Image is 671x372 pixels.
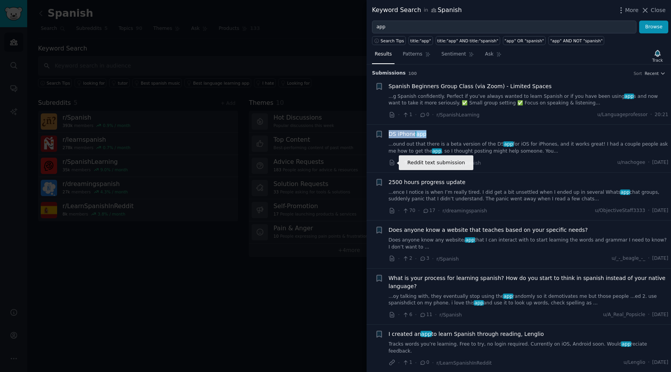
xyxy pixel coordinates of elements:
[641,6,666,14] button: Close
[485,51,494,58] span: Ask
[652,359,668,366] span: [DATE]
[421,331,432,337] span: app
[482,48,504,64] a: Ask
[437,38,498,43] div: title:"app" AND title:"spanish"
[415,255,417,263] span: ·
[403,51,422,58] span: Patterns
[389,237,669,250] a: Does anyone know any website/appthat I can interact with to start learning the words and grammar ...
[625,6,639,14] span: More
[436,36,500,45] a: title:"app" AND title:"spanish"
[398,207,400,215] span: ·
[624,94,634,99] span: app
[617,159,645,166] span: u/nachogee
[409,71,417,76] span: 100
[402,111,412,118] span: 1
[402,359,412,366] span: 1
[648,159,650,166] span: ·
[418,207,420,215] span: ·
[652,207,668,214] span: [DATE]
[389,189,669,203] a: ...ence I notice is when I’m really tired. I did get a bit unsettled when I ended up in several W...
[621,341,631,347] span: app
[639,21,668,34] button: Browse
[424,7,428,14] span: in
[440,312,462,318] span: r/Spanish
[650,48,666,64] button: Track
[372,48,395,64] a: Results
[503,294,513,299] span: app
[409,36,433,45] a: title:"app"
[415,159,417,167] span: ·
[550,38,603,43] div: "app" AND NOT "spanish"
[648,207,650,214] span: ·
[398,359,400,367] span: ·
[634,71,642,76] div: Sort
[372,36,406,45] button: Search Tips
[474,300,484,306] span: app
[648,311,650,318] span: ·
[389,293,669,307] a: ...oy talking with, they eventually stop using theapprandomly so it demotivates me but those peop...
[436,256,459,262] span: r/Spanish
[436,360,492,366] span: r/LearnSpanishInReddit
[620,189,631,195] span: app
[389,341,669,355] a: Tracks words you’re learning. Free to try, no login required. Currently on iOS, Android soon. Wou...
[419,111,429,118] span: 0
[648,255,650,262] span: ·
[597,111,648,118] span: u/Languageprofessor
[389,330,544,338] span: I created an to learn Spanish through reading, Lenglio
[381,38,404,43] span: Search Tips
[402,311,412,318] span: 6
[603,311,645,318] span: u/A_Real_Popsicle
[402,159,412,166] span: 3
[503,36,546,45] a: "app" OR "spanish"
[402,207,415,214] span: 70
[435,311,436,319] span: ·
[612,255,645,262] span: u/_-_beagle_-_
[372,21,636,34] input: Try a keyword related to your business
[389,141,669,155] a: ...ound out that there is a beta version of the DSappfor iOS for iPhones, and it works great! I h...
[372,70,406,77] span: Submission s
[410,38,431,43] div: title:"app"
[650,111,652,118] span: ·
[419,311,432,318] span: 11
[432,111,434,119] span: ·
[415,131,427,137] span: app
[372,5,462,15] div: Keyword Search Spanish
[402,255,412,262] span: 2
[595,207,645,214] span: u/ObjectiveStaff3333
[436,112,480,118] span: r/SpanishLearning
[624,359,645,366] span: u/Lenglio
[389,93,669,107] a: ...g Spanish confidently. Perfect if you’ve always wanted to learn Spanish or if you have been us...
[389,178,466,186] a: 2500 hours progress update
[432,359,434,367] span: ·
[503,141,514,147] span: app
[432,148,442,154] span: app
[400,48,433,64] a: Patterns
[389,330,544,338] a: I created anappto learn Spanish through reading, Lenglio
[389,130,427,138] a: DS iPhoneapp
[645,71,659,76] span: Recent
[652,159,668,166] span: [DATE]
[389,130,427,138] span: DS iPhone
[398,159,400,167] span: ·
[398,255,400,263] span: ·
[389,274,669,290] span: What is your process for learning spanish? How do you start to think in spanish instead of your n...
[389,82,552,90] a: Spanish Beginners Group Class (via Zoom) - Limited Spaces
[652,57,663,63] div: Track
[436,160,481,166] span: r/dreamingspanish
[389,226,588,234] a: Does anyone know a website that teaches based on your specific needs?
[652,255,668,262] span: [DATE]
[648,359,650,366] span: ·
[617,6,639,14] button: More
[442,51,466,58] span: Sentiment
[432,255,434,263] span: ·
[419,159,429,166] span: 5
[651,6,666,14] span: Close
[415,311,417,319] span: ·
[548,36,604,45] a: "app" AND NOT "spanish"
[398,311,400,319] span: ·
[655,111,668,118] span: 20:21
[415,111,417,119] span: ·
